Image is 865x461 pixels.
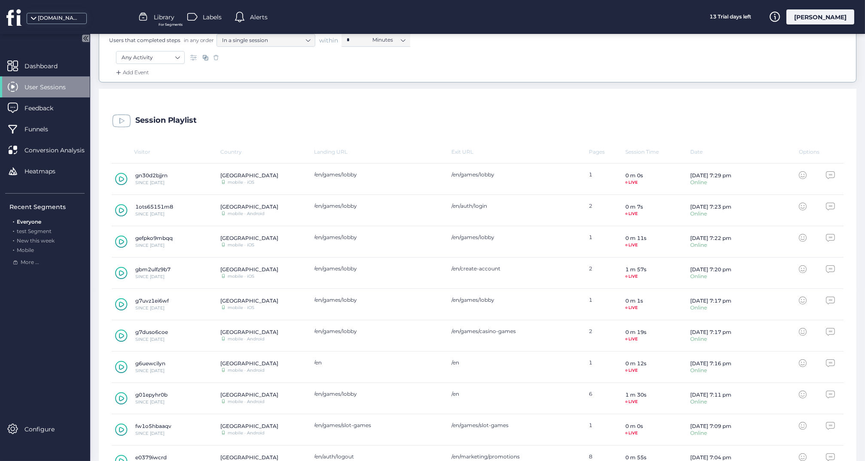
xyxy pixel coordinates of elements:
span: . [13,236,14,244]
span: Heatmaps [24,167,68,176]
div: mobile · Android [228,337,265,341]
div: [GEOGRAPHIC_DATA] [220,172,278,179]
div: Add Event [114,68,149,77]
span: . [13,217,14,225]
div: 1 [589,359,625,375]
div: [DATE] 7:17 pm [690,297,731,304]
div: 0 m 7s [625,203,643,210]
div: /en/games/slot-games [314,422,443,428]
div: [DATE] 7:17 pm [690,329,731,335]
div: /en/games/lobby [314,203,443,209]
div: /en/games/casino-games [451,328,580,334]
div: SINCE [DATE] [135,243,173,248]
div: Session Playlist [135,116,197,125]
div: [GEOGRAPHIC_DATA] [220,454,278,461]
div: g6uewcilyn [135,360,165,367]
div: 1ots65151m8 [135,203,173,210]
div: mobile · iOS [228,274,254,279]
div: SINCE [DATE] [135,306,169,310]
div: /en/games/slot-games [451,422,580,428]
div: mobile · Android [228,431,265,435]
div: [GEOGRAPHIC_DATA] [220,391,278,398]
div: 0 m 0s [625,172,643,179]
div: /en/games/lobby [314,391,443,397]
div: Country [220,149,314,155]
div: 0 m 1s [625,297,643,304]
div: /en/games/lobby [314,234,443,240]
div: /en [451,359,580,366]
span: More ... [21,258,39,267]
nz-select-item: In a single session [222,34,310,47]
div: [GEOGRAPHIC_DATA] [220,235,278,241]
div: Visitor [112,149,220,155]
div: Options [799,149,835,155]
div: Session Time [625,149,691,155]
span: Conversion Analysis [24,146,97,155]
div: SINCE [DATE] [135,181,168,185]
div: /en/auth/logout [314,453,443,460]
div: [DATE] 7:29 pm [690,172,731,179]
div: Online [690,180,731,185]
div: SINCE [DATE] [135,337,168,342]
div: [GEOGRAPHIC_DATA] [220,203,278,210]
div: e0379iwcrd [135,454,167,461]
div: [PERSON_NAME] [786,9,854,24]
div: mobile · Android [228,368,265,373]
div: mobile · Android [228,400,265,404]
div: SINCE [DATE] [135,369,165,373]
div: fw1o5hbaaqv [135,423,171,429]
div: Online [690,368,731,373]
div: Pages [589,149,625,155]
nz-select-item: Any Activity [122,51,179,64]
div: Online [690,337,731,342]
div: gefpko9mbqq [135,235,173,241]
div: /en/games/lobby [451,297,580,303]
div: Landing URL [314,149,452,155]
div: [GEOGRAPHIC_DATA] [220,266,278,273]
span: Feedback [24,103,66,113]
span: . [13,226,14,234]
span: Mobile [17,247,34,253]
div: /en/games/lobby [451,234,580,240]
div: [DATE] 7:09 pm [690,423,731,429]
div: Online [690,243,731,248]
div: /en/create-account [451,265,580,272]
div: 1 [589,234,625,249]
div: [DATE] 7:16 pm [690,360,731,367]
div: [GEOGRAPHIC_DATA] [220,297,278,304]
div: [DATE] 7:11 pm [690,391,731,398]
div: mobile · Android [228,212,265,216]
div: Online [690,431,731,436]
div: /en/games/lobby [314,297,443,303]
div: SINCE [DATE] [135,431,171,436]
div: Online [690,305,731,310]
span: Configure [24,425,67,434]
div: 2 [589,203,625,218]
div: Online [690,274,731,279]
div: /en/auth/login [451,203,580,209]
div: Online [690,211,731,216]
div: /en/games/lobby [314,328,443,334]
span: New this week [17,237,55,244]
div: /en/marketing/promotions [451,453,580,460]
div: SINCE [DATE] [135,275,171,279]
span: within [319,36,338,45]
span: Users that completed steps [109,36,180,44]
div: 0 m 0s [625,423,643,429]
div: g7duso6coe [135,329,168,335]
span: Library [154,12,174,22]
div: [DATE] 7:23 pm [690,203,731,210]
div: SINCE [DATE] [135,212,173,216]
div: 0 m 11s [625,235,646,241]
span: Dashboard [24,61,70,71]
span: test Segment [17,228,52,234]
div: mobile · iOS [228,243,254,247]
div: Exit URL [451,149,589,155]
div: [DOMAIN_NAME] [38,14,81,22]
div: 0 m 55s [625,454,646,461]
span: For Segments [158,22,183,27]
div: mobile · iOS [228,180,254,185]
div: /en [314,359,443,366]
div: 6 [589,391,625,406]
div: 2 [589,328,625,343]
